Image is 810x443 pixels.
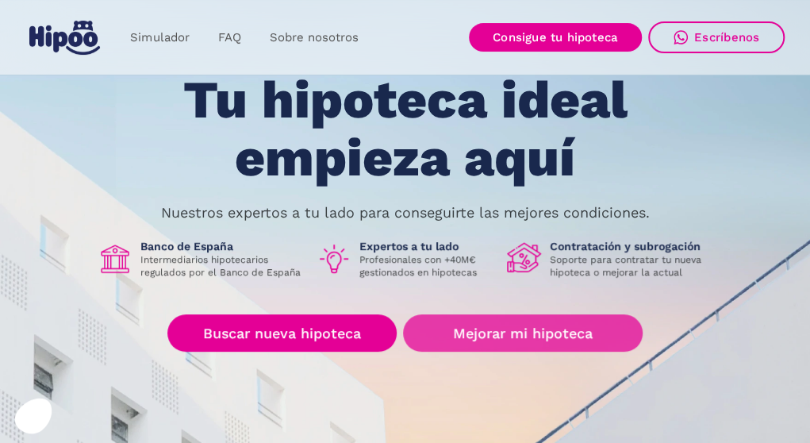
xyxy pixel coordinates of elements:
div: Escríbenos [694,30,759,44]
p: Nuestros expertos a tu lado para conseguirte las mejores condiciones. [161,206,650,219]
a: Escríbenos [648,21,785,53]
h1: Tu hipoteca ideal empieza aquí [104,71,705,187]
h1: Banco de España [140,239,304,253]
p: Intermediarios hipotecarios regulados por el Banco de España [140,253,304,279]
p: Soporte para contratar tu nueva hipoteca o mejorar la actual [550,253,713,279]
a: Buscar nueva hipoteca [167,314,397,352]
a: Consigue tu hipoteca [469,23,642,52]
a: Simulador [116,22,203,53]
a: Mejorar mi hipoteca [403,314,642,352]
a: home [25,14,103,61]
h1: Expertos a tu lado [359,239,494,253]
a: Sobre nosotros [255,22,372,53]
h1: Contratación y subrogación [550,239,713,253]
a: FAQ [203,22,255,53]
p: Profesionales con +40M€ gestionados en hipotecas [359,253,494,279]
